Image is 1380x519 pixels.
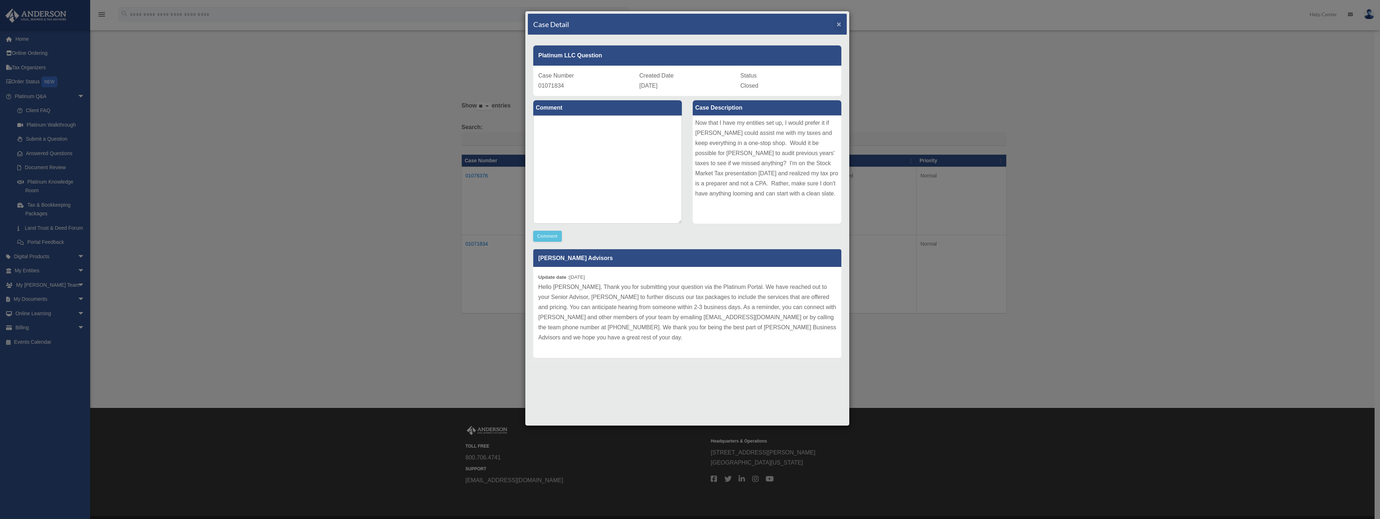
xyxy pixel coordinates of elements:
span: Case Number [538,72,574,79]
b: Update date : [538,274,569,280]
span: × [837,20,841,28]
button: Close [837,20,841,28]
button: Comment [533,231,562,242]
span: Status [740,72,757,79]
span: 01071834 [538,83,564,89]
small: [DATE] [538,274,585,280]
label: Comment [533,100,682,115]
div: Platinum LLC Question [533,45,841,66]
span: Closed [740,83,758,89]
p: Hello [PERSON_NAME], Thank you for submitting your question via the Platinum Portal. We have reac... [538,282,836,343]
h4: Case Detail [533,19,569,29]
p: [PERSON_NAME] Advisors [533,249,841,267]
label: Case Description [693,100,841,115]
div: Now that I have my entities set up, I would prefer it if [PERSON_NAME] could assist me with my ta... [693,115,841,224]
span: Created Date [639,72,674,79]
span: [DATE] [639,83,657,89]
